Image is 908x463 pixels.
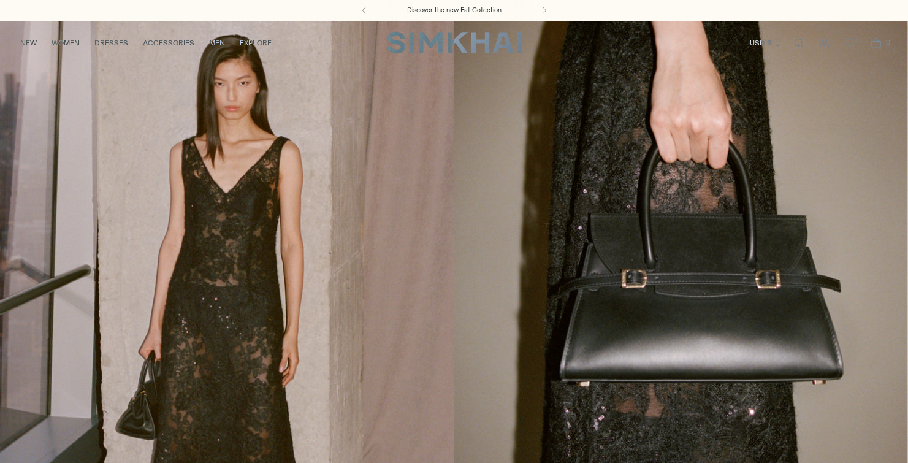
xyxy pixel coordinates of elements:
[864,31,888,55] a: Open cart modal
[387,31,522,55] a: SIMKHAI
[838,31,863,55] a: Wishlist
[812,31,837,55] a: Go to the account page
[20,29,37,56] a: NEW
[787,31,811,55] a: Open search modal
[407,6,502,15] a: Discover the new Fall Collection
[52,29,80,56] a: WOMEN
[882,37,893,48] span: 0
[209,29,225,56] a: MEN
[750,29,782,56] button: USD $
[240,29,272,56] a: EXPLORE
[94,29,128,56] a: DRESSES
[143,29,194,56] a: ACCESSORIES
